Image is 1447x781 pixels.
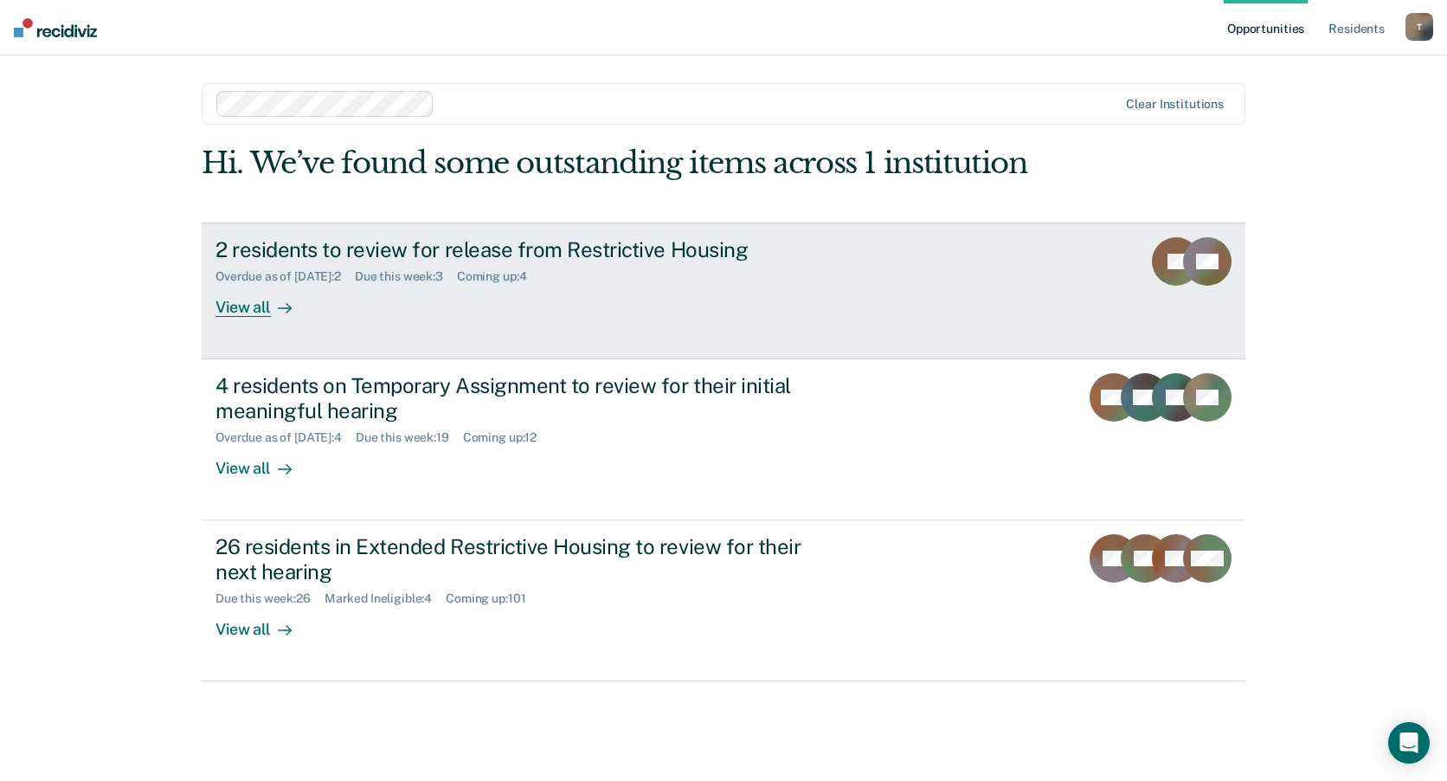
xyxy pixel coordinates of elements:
div: Due this week : 19 [356,430,463,445]
div: Coming up : 4 [457,269,541,284]
div: View all [215,283,312,317]
div: Marked Ineligible : 4 [325,591,446,606]
div: View all [215,605,312,639]
div: Clear institutions [1126,97,1224,112]
div: Due this week : 3 [355,269,457,284]
div: Coming up : 101 [446,591,539,606]
div: Due this week : 26 [215,591,325,606]
div: Coming up : 12 [463,430,550,445]
a: 26 residents in Extended Restrictive Housing to review for their next hearingDue this week:26Mark... [202,520,1245,681]
div: Hi. We’ve found some outstanding items across 1 institution [202,145,1037,181]
a: 4 residents on Temporary Assignment to review for their initial meaningful hearingOverdue as of [... [202,359,1245,520]
div: Overdue as of [DATE] : 4 [215,430,356,445]
div: 26 residents in Extended Restrictive Housing to review for their next hearing [215,534,823,584]
div: Overdue as of [DATE] : 2 [215,269,355,284]
img: Recidiviz [14,18,97,37]
div: Open Intercom Messenger [1388,722,1430,764]
div: 4 residents on Temporary Assignment to review for their initial meaningful hearing [215,373,823,423]
div: 2 residents to review for release from Restrictive Housing [215,237,823,262]
div: View all [215,444,312,478]
a: 2 residents to review for release from Restrictive HousingOverdue as of [DATE]:2Due this week:3Co... [202,223,1245,359]
button: T [1405,13,1433,41]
